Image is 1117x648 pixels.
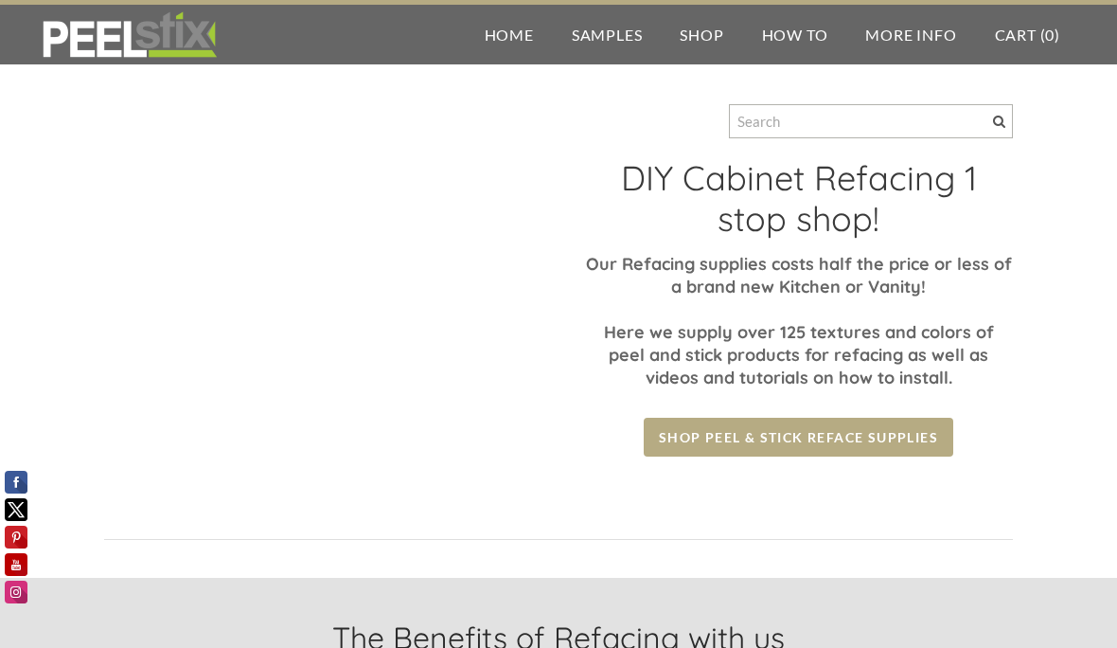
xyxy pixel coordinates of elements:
[553,5,662,64] a: Samples
[644,418,953,457] a: Shop Peel & Stick Reface Supplies
[586,253,1012,297] font: Our Refacing supplies costs half the price or less of a brand new Kitchen or Vanity!
[38,11,221,59] img: REFACE SUPPLIES
[976,5,1079,64] a: Cart (0)
[743,5,847,64] a: How To
[466,5,553,64] a: Home
[604,321,994,388] font: Here we supply over 125 textures and colors of peel and stick products for refacing as well as vi...
[993,116,1005,128] span: Search
[661,5,742,64] a: Shop
[584,157,1013,253] h2: DIY Cabinet Refacing 1 stop shop!
[1045,26,1055,44] span: 0
[729,104,1013,138] input: Search
[846,5,975,64] a: More Info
